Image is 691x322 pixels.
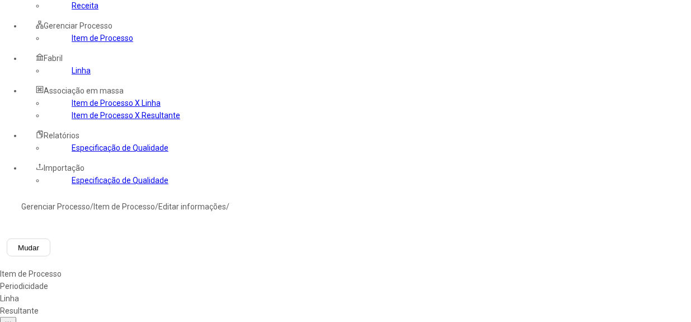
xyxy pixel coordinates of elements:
a: Editar informações [158,202,226,211]
nz-breadcrumb-separator: / [226,202,229,211]
a: Especificação de Qualidade [72,143,168,152]
span: Fabril [44,54,63,63]
a: Receita [72,1,98,10]
a: Item de Processo X Resultante [72,111,180,120]
span: Relatórios [44,131,79,140]
span: Associação em massa [44,86,124,95]
a: Item de Processo [93,202,155,211]
span: Mudar [18,244,39,252]
nz-breadcrumb-separator: / [90,202,93,211]
a: Especificação de Qualidade [72,176,168,185]
a: Linha [72,66,91,75]
a: Item de Processo [72,34,133,43]
button: Mudar [7,239,50,256]
a: Item de Processo X Linha [72,99,161,108]
span: Gerenciar Processo [44,21,112,30]
span: Importação [44,164,84,172]
nz-breadcrumb-separator: / [155,202,158,211]
a: Gerenciar Processo [21,202,90,211]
